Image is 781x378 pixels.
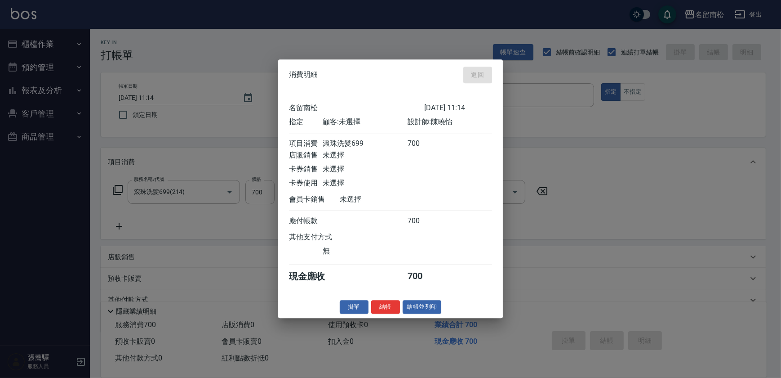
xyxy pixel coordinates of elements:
div: 卡券銷售 [289,165,323,174]
button: 掛單 [340,300,368,314]
button: 結帳並列印 [403,300,442,314]
span: 消費明細 [289,71,318,80]
div: 未選擇 [323,151,407,160]
div: [DATE] 11:14 [424,103,492,113]
div: 其他支付方式 [289,233,357,242]
div: 應付帳款 [289,216,323,226]
div: 會員卡銷售 [289,195,340,204]
button: 結帳 [371,300,400,314]
div: 名留南松 [289,103,424,113]
div: 項目消費 [289,139,323,148]
div: 未選擇 [323,179,407,188]
div: 顧客: 未選擇 [323,117,407,127]
div: 店販銷售 [289,151,323,160]
div: 無 [323,247,407,256]
div: 現金應收 [289,270,340,283]
div: 卡券使用 [289,179,323,188]
div: 700 [408,139,441,148]
div: 設計師: 陳曉怡 [408,117,492,127]
div: 指定 [289,117,323,127]
div: 未選擇 [323,165,407,174]
div: 700 [408,216,441,226]
div: 700 [408,270,441,283]
div: 未選擇 [340,195,424,204]
div: 滾珠洗髪699 [323,139,407,148]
